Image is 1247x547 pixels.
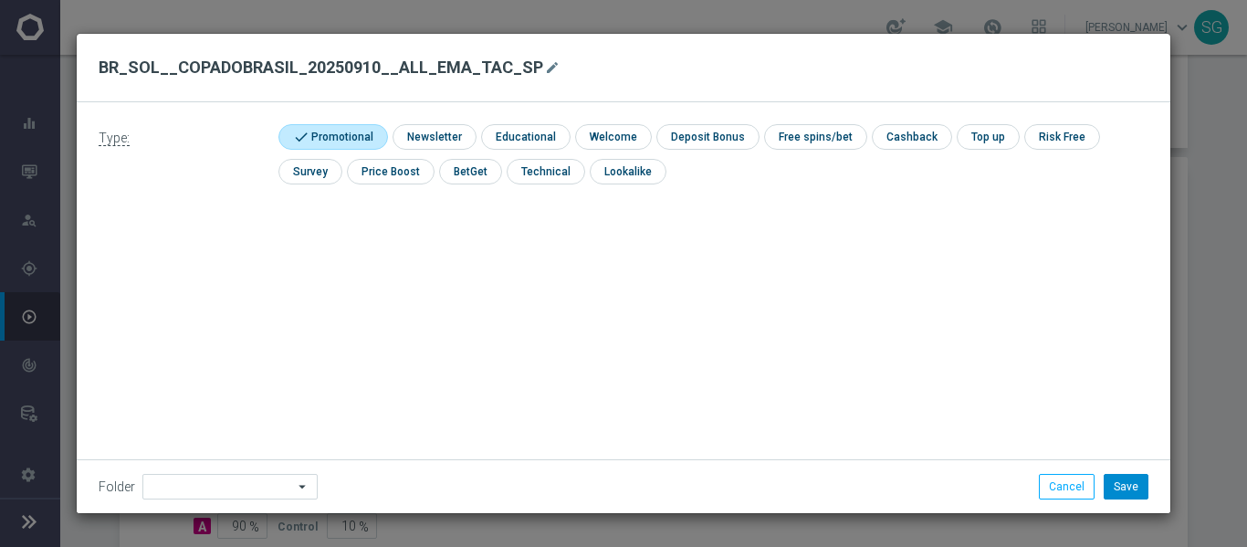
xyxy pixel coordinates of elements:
span: Type: [99,131,130,146]
h2: BR_SOL__COPADOBRASIL_20250910__ALL_EMA_TAC_SP [99,57,543,79]
button: Save [1104,474,1148,500]
i: arrow_drop_down [294,475,312,499]
i: mode_edit [545,60,560,75]
label: Folder [99,479,135,495]
button: Cancel [1039,474,1095,500]
button: mode_edit [543,57,566,79]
